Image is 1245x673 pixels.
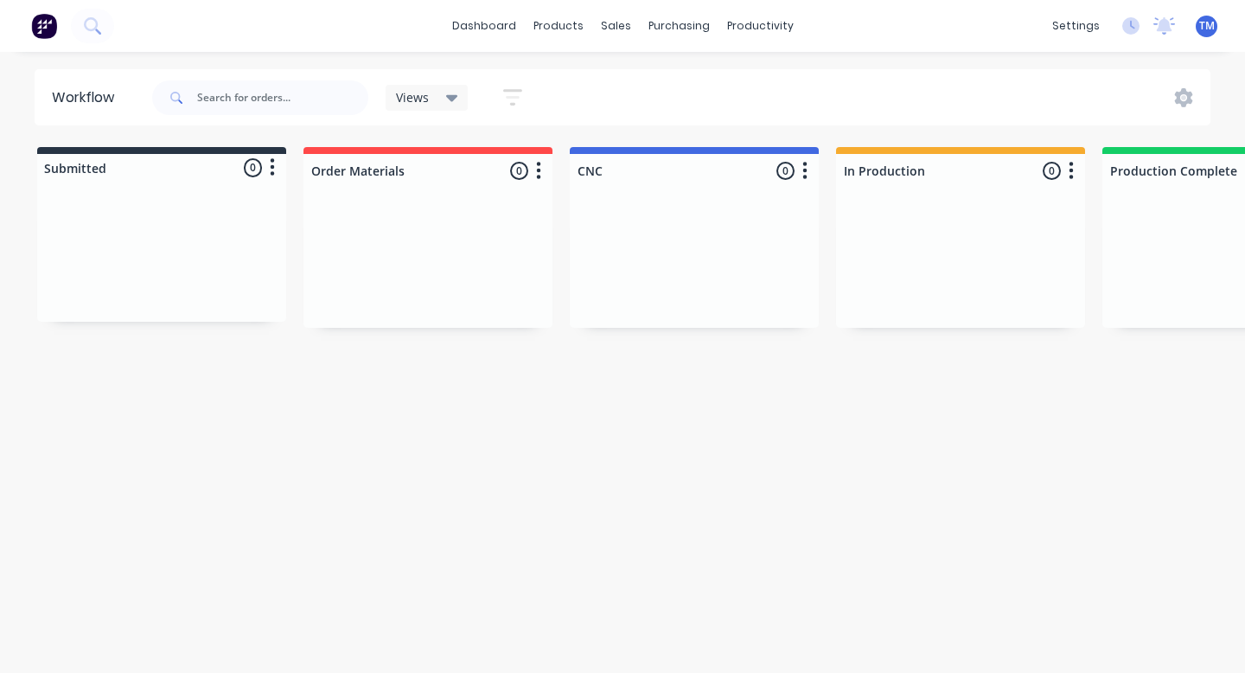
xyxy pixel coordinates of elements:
div: purchasing [640,13,718,39]
span: TM [1199,18,1215,34]
div: sales [592,13,640,39]
div: productivity [718,13,802,39]
input: Search for orders... [197,80,368,115]
div: Workflow [52,87,123,108]
div: settings [1044,13,1108,39]
span: Views [396,88,429,106]
img: Factory [31,13,57,39]
div: products [525,13,592,39]
a: dashboard [444,13,525,39]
